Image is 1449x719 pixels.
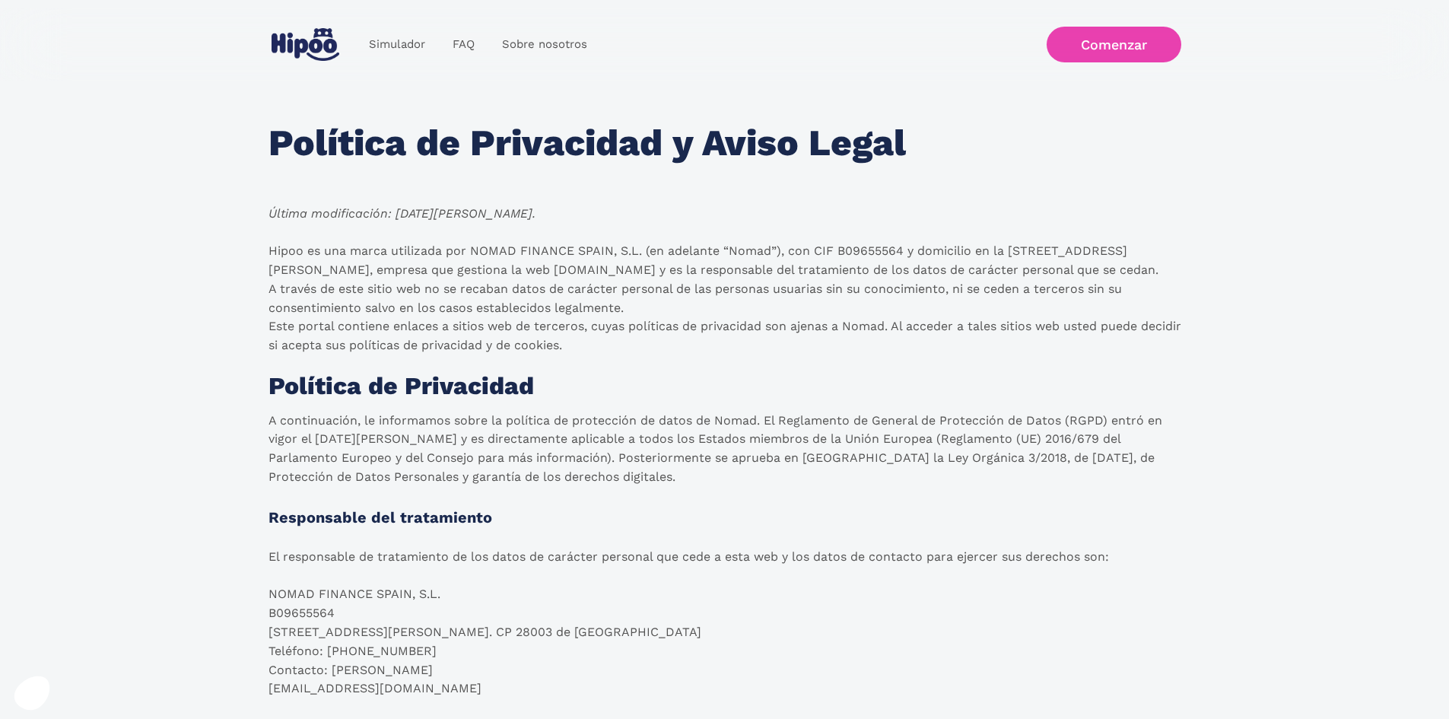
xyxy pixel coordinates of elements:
p: A continuación, le informamos sobre la política de protección de datos de Nomad. El Reglamento de... [269,412,1181,487]
h1: Política de Privacidad y Aviso Legal [269,123,906,164]
p: Hipoo es una marca utilizada por NOMAD FINANCE SPAIN, S.L. (en adelante “Nomad”), con CIF B096555... [269,242,1181,355]
strong: Responsable del tratamiento [269,508,492,527]
a: Simulador [355,30,439,59]
a: Comenzar [1047,27,1181,62]
em: Última modificación: [DATE][PERSON_NAME]. [269,206,535,221]
h1: Política de Privacidad [269,374,534,399]
p: El responsable de tratamiento de los datos de carácter personal que cede a esta web y los datos d... [269,548,1109,698]
a: Sobre nosotros [488,30,601,59]
a: FAQ [439,30,488,59]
